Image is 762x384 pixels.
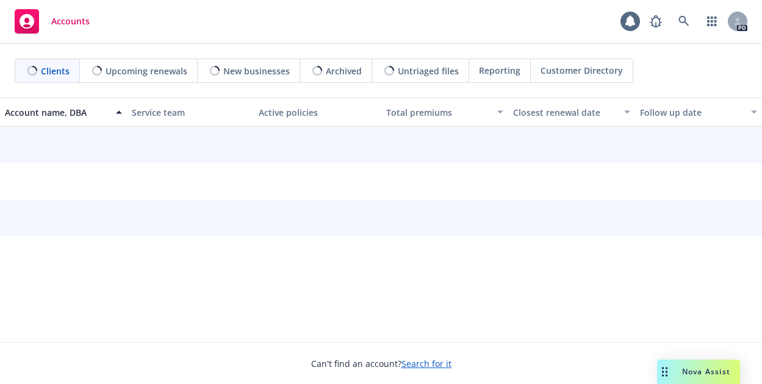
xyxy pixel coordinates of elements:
[479,64,520,77] span: Reporting
[132,106,249,119] div: Service team
[657,360,672,384] div: Drag to move
[700,9,724,34] a: Switch app
[259,106,376,119] div: Active policies
[5,106,109,119] div: Account name, DBA
[644,9,668,34] a: Report a Bug
[672,9,696,34] a: Search
[106,65,187,77] span: Upcoming renewals
[398,65,459,77] span: Untriaged files
[51,16,90,26] span: Accounts
[640,106,744,119] div: Follow up date
[513,106,617,119] div: Closest renewal date
[541,64,623,77] span: Customer Directory
[127,98,254,127] button: Service team
[635,98,762,127] button: Follow up date
[326,65,362,77] span: Archived
[381,98,508,127] button: Total premiums
[254,98,381,127] button: Active policies
[401,358,451,369] a: Search for it
[682,366,730,377] span: Nova Assist
[386,106,490,119] div: Total premiums
[657,360,740,384] button: Nova Assist
[508,98,635,127] button: Closest renewal date
[223,65,290,77] span: New businesses
[41,65,70,77] span: Clients
[10,4,95,38] a: Accounts
[311,357,451,370] span: Can't find an account?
